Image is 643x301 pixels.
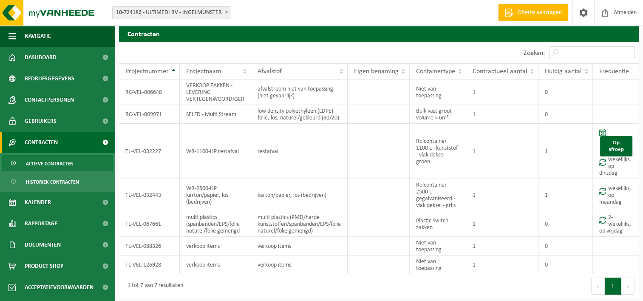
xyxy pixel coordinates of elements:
div: 1 tot 7 van 7 resultaten [123,278,183,294]
button: 1 [605,278,621,295]
td: verkoop items [180,237,251,256]
td: TL-VEL-032443 [119,179,180,211]
label: Zoeken: [524,50,545,57]
td: TL-VEL-032227 [119,124,180,179]
td: Rolcontainer 1100 L - kunststof - vlak deksel - groen [410,124,466,179]
span: Projectnaam [186,68,221,75]
a: Op afroep [600,136,632,156]
a: Actieve contracten [2,155,113,171]
span: Offerte aanvragen [516,9,564,17]
td: 1 [466,124,538,179]
span: Bedrijfsgegevens [25,68,74,89]
span: Contactpersonen [25,89,74,111]
span: Historiek contracten [26,174,79,190]
span: Dashboard [25,47,57,68]
td: 1 [538,124,593,179]
td: karton/papier, los (bedrijven) [251,179,348,211]
td: Bulk vast groot volume > 6m³ [410,105,466,124]
td: 0 [538,80,593,105]
td: Niet van toepassing [410,80,466,105]
td: Niet van toepassing [410,256,466,274]
td: restafval [251,124,348,179]
span: Acceptatievoorwaarden [25,277,93,298]
td: 0 [538,237,593,256]
span: Containertype [416,68,455,75]
td: 1 [466,105,538,124]
button: Previous [591,278,605,295]
td: 0 [538,105,593,124]
td: RC-VEL-006648 [119,80,180,105]
span: Documenten [25,234,61,256]
span: Actieve contracten [26,156,74,172]
a: Historiek contracten [2,173,113,190]
button: Next [621,278,635,295]
td: TL-VEL-088326 [119,237,180,256]
td: 2-wekelijks, op vrijdag [593,211,640,237]
td: TL-VEL-126928 [119,256,180,274]
h2: Contracten [119,25,639,42]
td: wekelijks, op maandag [593,179,640,211]
td: 1 [466,179,538,211]
td: SELFD - Multi Stream [180,105,251,124]
td: low density polyethyleen (LDPE) folie, los, naturel/gekleurd (80/20) [251,105,348,124]
span: Rapportage [25,213,57,234]
span: Projectnummer [125,68,169,75]
span: Afvalstof [258,68,282,75]
td: 0 [538,211,593,237]
td: wekelijks, op dinsdag [593,124,640,179]
td: VERKOOP ZAKKEN - LEVERING VERTEGENWOORDIGER [180,80,251,105]
td: 1 [466,80,538,105]
td: WB-1100-HP restafval [180,124,251,179]
td: verkoop items [180,256,251,274]
a: Offerte aanvragen [498,4,568,21]
td: 1 [466,256,538,274]
span: Gebruikers [25,111,57,132]
td: 1 [466,211,538,237]
td: Rolcontainer 2500 L - gegalvaniseerd - vlak deksel - grijs [410,179,466,211]
span: Eigen benaming [354,68,399,75]
td: 0 [538,256,593,274]
td: verkoop items [251,237,348,256]
td: verkoop items [251,256,348,274]
td: TL-VEL-067661 [119,211,180,237]
span: Huidig aantal [545,68,582,75]
td: RC-VEL-009971 [119,105,180,124]
td: 1 [538,179,593,211]
td: afvalstroom niet van toepassing (niet gevaarlijk) [251,80,348,105]
span: Product Shop [25,256,63,277]
span: Kalender [25,192,51,213]
span: 10-724186 - ULTIMEDI BV - INGELMUNSTER [112,6,231,19]
td: WB-2500-HP karton/papier, los (bedrijven) [180,179,251,211]
td: Niet van toepassing [410,237,466,256]
td: multi plastics (PMD/harde kunststoffen/spanbanden/EPS/folie naturel/folie gemengd) [251,211,348,237]
span: 10-724186 - ULTIMEDI BV - INGELMUNSTER [113,7,231,19]
td: multi plastics (spanbanden/EPS/folie naturel/folie gemengd [180,211,251,237]
span: Navigatie [25,26,51,47]
span: Contractueel aantal [473,68,527,75]
td: 1 [466,237,538,256]
span: Contracten [25,132,58,153]
td: Plastic Switch zakken [410,211,466,237]
span: Frequentie [599,68,629,75]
